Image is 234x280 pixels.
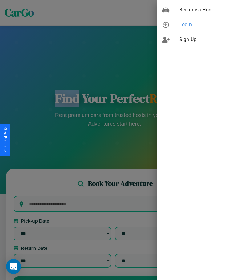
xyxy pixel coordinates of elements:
div: Login [157,17,234,32]
span: Sign Up [179,36,229,43]
div: Sign Up [157,32,234,47]
span: Login [179,21,229,28]
div: Give Feedback [3,127,7,153]
div: Become a Host [157,2,234,17]
span: Become a Host [179,6,229,14]
div: Open Intercom Messenger [6,259,21,274]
